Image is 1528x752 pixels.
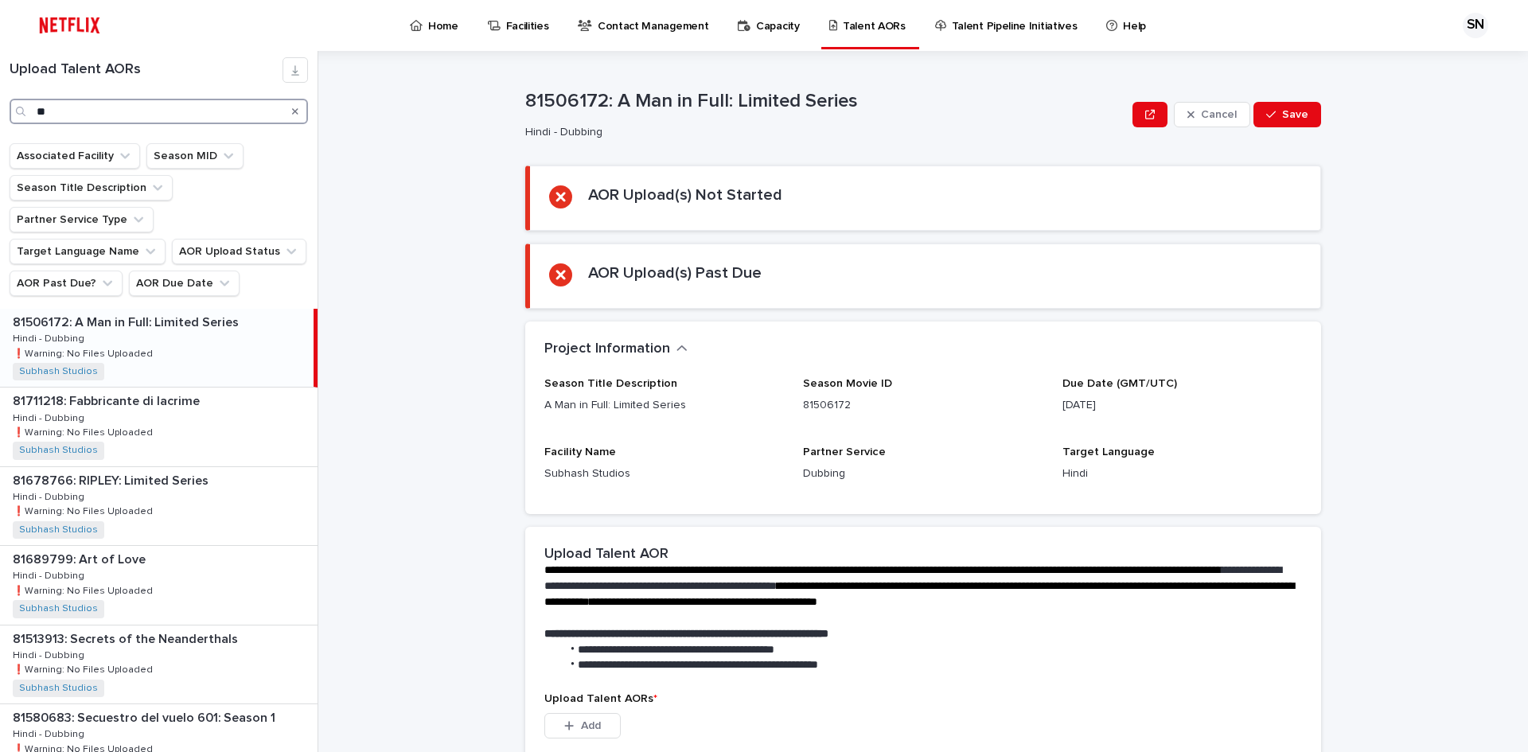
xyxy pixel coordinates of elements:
p: Hindi - Dubbing [13,647,88,661]
a: Subhash Studios [19,366,98,377]
p: ❗️Warning: No Files Uploaded [13,503,156,517]
p: Subhash Studios [544,466,784,482]
a: Subhash Studios [19,524,98,536]
p: 81678766: RIPLEY: Limited Series [13,470,212,489]
p: ❗️Warning: No Files Uploaded [13,345,156,360]
p: Hindi - Dubbing [13,410,88,424]
span: Save [1282,109,1308,120]
button: Add [544,713,621,738]
button: Project Information [544,341,688,358]
img: ifQbXi3ZQGMSEF7WDB7W [32,10,107,41]
h2: Upload Talent AOR [544,546,668,563]
button: Save [1253,102,1321,127]
a: Subhash Studios [19,683,98,694]
span: Season Movie ID [803,378,892,389]
button: Season Title Description [10,175,173,201]
span: Upload Talent AORs [544,693,657,704]
span: Facility Name [544,446,616,458]
button: Cancel [1174,102,1250,127]
p: Hindi - Dubbing [13,330,88,345]
span: Cancel [1201,109,1237,120]
p: [DATE] [1062,397,1302,414]
span: Season Title Description [544,378,677,389]
a: Subhash Studios [19,445,98,456]
p: 81506172 [803,397,1043,414]
span: Target Language [1062,446,1155,458]
h2: AOR Upload(s) Past Due [588,263,762,282]
button: AOR Past Due? [10,271,123,296]
h2: Project Information [544,341,670,358]
button: AOR Due Date [129,271,240,296]
span: Due Date (GMT/UTC) [1062,378,1177,389]
h2: AOR Upload(s) Not Started [588,185,782,205]
h1: Upload Talent AORs [10,61,283,79]
p: ❗️Warning: No Files Uploaded [13,661,156,676]
p: Hindi - Dubbing [13,489,88,503]
p: Hindi - Dubbing [13,726,88,740]
p: ❗️Warning: No Files Uploaded [13,424,156,438]
p: Dubbing [803,466,1043,482]
p: 81711218: Fabbricante di lacrime [13,391,203,409]
p: ❗️Warning: No Files Uploaded [13,583,156,597]
p: 81506172: A Man in Full: Limited Series [13,312,242,330]
button: Associated Facility [10,143,140,169]
p: 81513913: Secrets of the Neanderthals [13,629,241,647]
span: Partner Service [803,446,886,458]
input: Search [10,99,308,124]
a: Subhash Studios [19,603,98,614]
button: Target Language Name [10,239,166,264]
button: Season MID [146,143,244,169]
p: Hindi [1062,466,1302,482]
p: 81689799: Art of Love [13,549,149,567]
p: Hindi - Dubbing [13,567,88,582]
button: AOR Upload Status [172,239,306,264]
p: 81506172: A Man in Full: Limited Series [525,90,1126,113]
p: A Man in Full: Limited Series [544,397,784,414]
span: Add [581,720,601,731]
div: SN [1463,13,1488,38]
p: Hindi - Dubbing [525,126,1120,139]
button: Partner Service Type [10,207,154,232]
p: 81580683: Secuestro del vuelo 601: Season 1 [13,707,279,726]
